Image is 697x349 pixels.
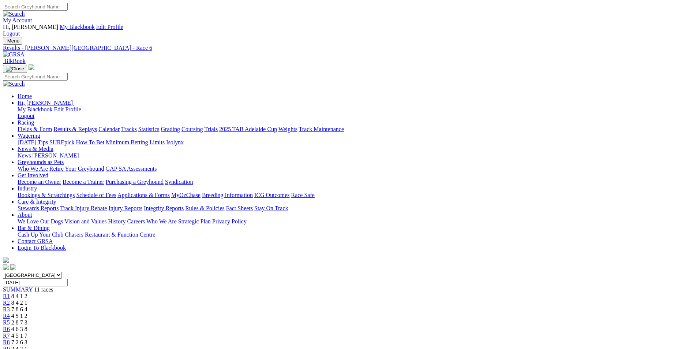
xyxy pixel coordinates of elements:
[3,51,25,58] img: GRSA
[3,279,68,286] input: Select date
[10,264,16,270] img: twitter.svg
[18,166,48,172] a: Who We Are
[106,179,164,185] a: Purchasing a Greyhound
[254,192,289,198] a: ICG Outcomes
[11,313,27,319] span: 4 5 1 2
[18,179,61,185] a: Become an Owner
[76,139,105,145] a: How To Bet
[11,300,27,306] span: 8 4 2 1
[3,11,25,17] img: Search
[18,218,694,225] div: About
[18,231,63,238] a: Cash Up Your Club
[18,139,694,146] div: Wagering
[278,126,297,132] a: Weights
[3,24,694,37] div: My Account
[299,126,344,132] a: Track Maintenance
[34,286,53,293] span: 11 races
[3,286,33,293] a: SUMMARY
[3,293,10,299] a: R1
[18,152,31,159] a: News
[18,225,50,231] a: Bar & Dining
[3,37,22,45] button: Toggle navigation
[3,24,58,30] span: Hi, [PERSON_NAME]
[121,126,137,132] a: Tracks
[202,192,253,198] a: Breeding Information
[4,58,26,64] span: BlkBook
[18,100,73,106] span: Hi, [PERSON_NAME]
[11,306,27,312] span: 7 8 6 4
[18,139,48,145] a: [DATE] Tips
[11,319,27,326] span: 2 8 7 3
[18,119,34,126] a: Racing
[106,139,165,145] a: Minimum Betting Limits
[60,24,95,30] a: My Blackbook
[3,65,27,73] button: Toggle navigation
[3,306,10,312] a: R3
[226,205,253,211] a: Fact Sheets
[49,166,104,172] a: Retire Your Greyhound
[3,58,26,64] a: BlkBook
[204,126,218,132] a: Trials
[18,172,48,178] a: Get Involved
[49,139,74,145] a: SUREpick
[3,81,25,87] img: Search
[3,300,10,306] a: R2
[3,73,68,81] input: Search
[138,126,160,132] a: Statistics
[18,106,53,112] a: My Blackbook
[291,192,314,198] a: Race Safe
[7,38,19,44] span: Menu
[3,45,694,51] a: Results - [PERSON_NAME][GEOGRAPHIC_DATA] - Race 6
[65,231,155,238] a: Chasers Restaurant & Function Centre
[254,205,288,211] a: Stay On Track
[11,339,27,345] span: 7 2 6 3
[3,319,10,326] a: R5
[146,218,177,224] a: Who We Are
[181,126,203,132] a: Coursing
[165,179,193,185] a: Syndication
[18,192,694,198] div: Industry
[108,218,125,224] a: History
[18,198,56,205] a: Care & Integrity
[18,113,34,119] a: Logout
[18,231,694,238] div: Bar & Dining
[11,293,27,299] span: 8 4 1 2
[32,152,79,159] a: [PERSON_NAME]
[18,152,694,159] div: News & Media
[144,205,184,211] a: Integrity Reports
[3,326,10,332] a: R6
[18,192,75,198] a: Bookings & Scratchings
[11,333,27,339] span: 4 5 1 7
[18,179,694,185] div: Get Involved
[60,205,107,211] a: Track Injury Rebate
[219,126,277,132] a: 2025 TAB Adelaide Cup
[3,339,10,345] a: R8
[18,205,59,211] a: Stewards Reports
[18,126,694,133] div: Racing
[76,192,116,198] a: Schedule of Fees
[53,126,97,132] a: Results & Replays
[18,106,694,119] div: Hi, [PERSON_NAME]
[3,3,68,11] input: Search
[18,166,694,172] div: Greyhounds as Pets
[3,264,9,270] img: facebook.svg
[3,257,9,263] img: logo-grsa-white.png
[3,313,10,319] a: R4
[18,133,40,139] a: Wagering
[18,100,74,106] a: Hi, [PERSON_NAME]
[18,205,694,212] div: Care & Integrity
[3,333,10,339] a: R7
[171,192,201,198] a: MyOzChase
[212,218,247,224] a: Privacy Policy
[3,17,32,23] a: My Account
[96,24,123,30] a: Edit Profile
[11,326,27,332] span: 4 6 3 8
[29,64,34,70] img: logo-grsa-white.png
